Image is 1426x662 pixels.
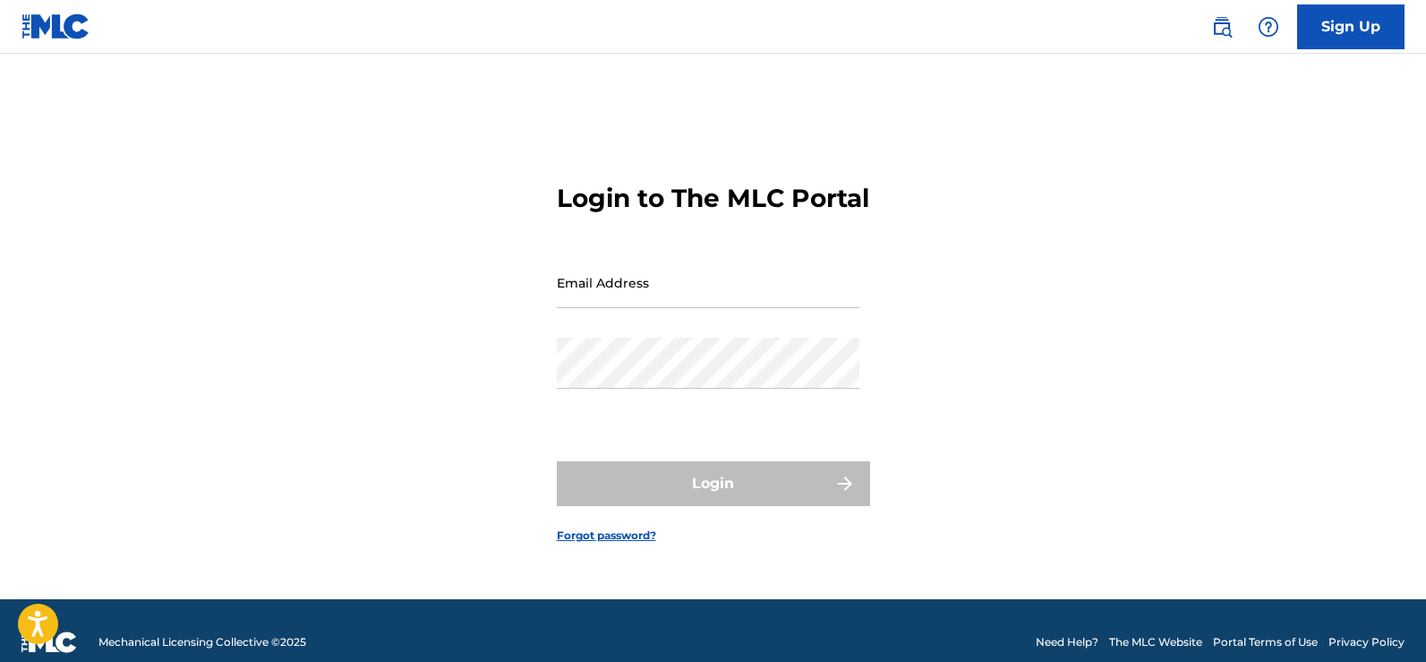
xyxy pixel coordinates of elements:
[21,13,90,39] img: MLC Logo
[1204,9,1240,45] a: Public Search
[1297,4,1405,49] a: Sign Up
[557,183,869,214] h3: Login to The MLC Portal
[21,632,77,653] img: logo
[1109,634,1202,650] a: The MLC Website
[1258,16,1279,38] img: help
[1328,634,1405,650] a: Privacy Policy
[1036,634,1098,650] a: Need Help?
[1213,634,1318,650] a: Portal Terms of Use
[557,528,656,544] a: Forgot password?
[1211,16,1233,38] img: search
[1251,9,1286,45] div: Help
[98,634,306,650] span: Mechanical Licensing Collective © 2025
